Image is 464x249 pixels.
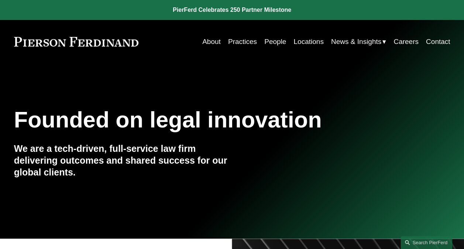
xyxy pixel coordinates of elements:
a: People [264,35,286,49]
a: Locations [293,35,323,49]
a: Practices [228,35,257,49]
h1: Founded on legal innovation [14,107,378,133]
a: Careers [393,35,419,49]
h4: We are a tech-driven, full-service law firm delivering outcomes and shared success for our global... [14,143,232,178]
a: Contact [426,35,450,49]
a: folder dropdown [331,35,386,49]
a: Search this site [401,236,452,249]
span: News & Insights [331,35,381,48]
a: About [202,35,221,49]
